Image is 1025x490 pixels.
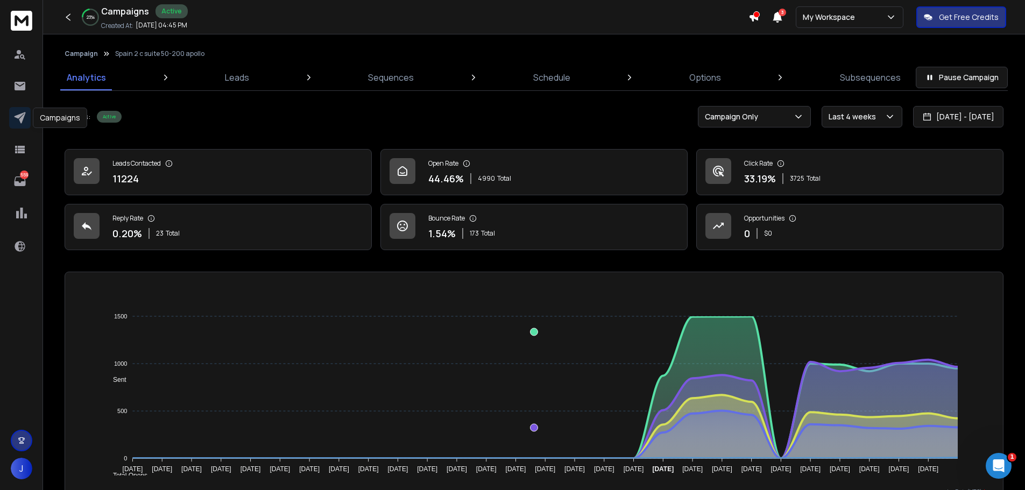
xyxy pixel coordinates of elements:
[986,453,1012,479] iframe: Intercom live chat
[112,171,139,186] p: 11224
[105,472,147,479] span: Total Opens
[101,5,149,18] h1: Campaigns
[594,465,614,473] tspan: [DATE]
[889,465,909,473] tspan: [DATE]
[101,22,133,30] p: Created At:
[417,465,437,473] tspan: [DATE]
[380,149,688,195] a: Open Rate44.46%4990Total
[67,71,106,84] p: Analytics
[112,226,142,241] p: 0.20 %
[65,204,372,250] a: Reply Rate0.20%23Total
[764,229,772,238] p: $ 0
[9,171,31,192] a: 559
[362,65,420,90] a: Sequences
[771,465,791,473] tspan: [DATE]
[105,376,126,384] span: Sent
[358,465,379,473] tspan: [DATE]
[112,214,143,223] p: Reply Rate
[152,465,172,473] tspan: [DATE]
[136,21,187,30] p: [DATE] 04:45 PM
[380,204,688,250] a: Bounce Rate1.54%173Total
[478,174,495,183] span: 4990
[447,465,467,473] tspan: [DATE]
[299,465,320,473] tspan: [DATE]
[387,465,408,473] tspan: [DATE]
[689,71,721,84] p: Options
[476,465,497,473] tspan: [DATE]
[124,455,127,461] tspan: 0
[830,465,850,473] tspan: [DATE]
[218,65,256,90] a: Leads
[696,149,1003,195] a: Click Rate33.19%3725Total
[123,465,143,473] tspan: [DATE]
[270,465,290,473] tspan: [DATE]
[624,465,644,473] tspan: [DATE]
[744,214,784,223] p: Opportunities
[156,229,164,238] span: 23
[918,465,938,473] tspan: [DATE]
[428,171,464,186] p: 44.46 %
[65,49,98,58] button: Campaign
[181,465,202,473] tspan: [DATE]
[20,171,29,179] p: 559
[916,6,1006,28] button: Get Free Credits
[115,49,204,58] p: Spain 2 c suite 50-200 apollo
[428,214,465,223] p: Bounce Rate
[682,465,703,473] tspan: [DATE]
[65,149,372,195] a: Leads Contacted11224
[117,408,127,414] tspan: 500
[481,229,495,238] span: Total
[166,229,180,238] span: Total
[428,159,458,168] p: Open Rate
[368,71,414,84] p: Sequences
[114,360,127,367] tspan: 1000
[913,106,1003,127] button: [DATE] - [DATE]
[744,159,773,168] p: Click Rate
[741,465,762,473] tspan: [DATE]
[211,465,231,473] tspan: [DATE]
[329,465,349,473] tspan: [DATE]
[779,9,786,16] span: 3
[535,465,555,473] tspan: [DATE]
[112,159,161,168] p: Leads Contacted
[564,465,585,473] tspan: [DATE]
[833,65,907,90] a: Subsequences
[60,65,112,90] a: Analytics
[1008,453,1016,461] span: 1
[225,71,249,84] p: Leads
[840,71,901,84] p: Subsequences
[790,174,804,183] span: 3725
[87,14,95,20] p: 23 %
[807,174,821,183] span: Total
[803,12,859,23] p: My Workspace
[744,226,750,241] p: 0
[683,65,727,90] a: Options
[533,71,570,84] p: Schedule
[428,226,456,241] p: 1.54 %
[829,111,880,122] p: Last 4 weeks
[33,108,87,128] div: Campaigns
[744,171,776,186] p: 33.19 %
[155,4,188,18] div: Active
[11,458,32,479] button: J
[241,465,261,473] tspan: [DATE]
[705,111,762,122] p: Campaign Only
[97,111,122,123] div: Active
[652,465,674,473] tspan: [DATE]
[859,465,880,473] tspan: [DATE]
[114,313,127,319] tspan: 1500
[470,229,479,238] span: 173
[939,12,999,23] p: Get Free Credits
[916,67,1008,88] button: Pause Campaign
[800,465,821,473] tspan: [DATE]
[497,174,511,183] span: Total
[527,65,577,90] a: Schedule
[506,465,526,473] tspan: [DATE]
[712,465,732,473] tspan: [DATE]
[696,204,1003,250] a: Opportunities0$0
